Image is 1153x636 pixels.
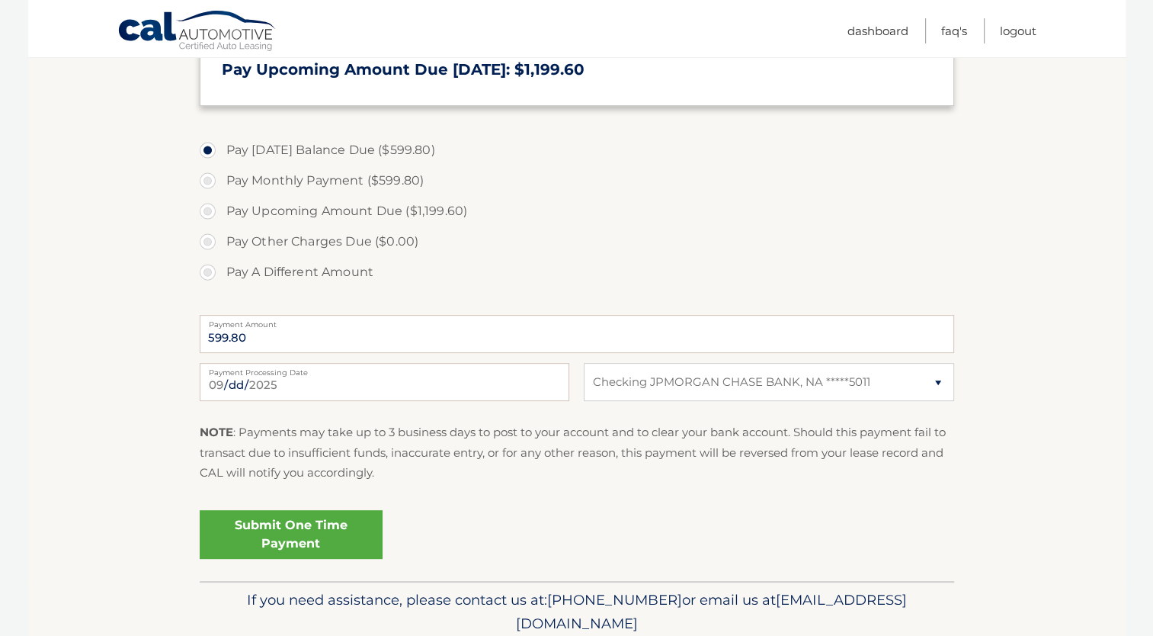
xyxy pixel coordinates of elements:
[200,315,954,353] input: Payment Amount
[200,510,383,559] a: Submit One Time Payment
[200,363,569,401] input: Payment Date
[200,135,954,165] label: Pay [DATE] Balance Due ($599.80)
[941,18,967,43] a: FAQ's
[200,425,233,439] strong: NOTE
[200,165,954,196] label: Pay Monthly Payment ($599.80)
[200,422,954,483] p: : Payments may take up to 3 business days to post to your account and to clear your bank account....
[200,257,954,287] label: Pay A Different Amount
[200,363,569,375] label: Payment Processing Date
[222,60,932,79] h3: Pay Upcoming Amount Due [DATE]: $1,199.60
[1000,18,1036,43] a: Logout
[200,315,954,327] label: Payment Amount
[200,196,954,226] label: Pay Upcoming Amount Due ($1,199.60)
[547,591,682,609] span: [PHONE_NUMBER]
[200,226,954,257] label: Pay Other Charges Due ($0.00)
[847,18,908,43] a: Dashboard
[117,10,277,54] a: Cal Automotive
